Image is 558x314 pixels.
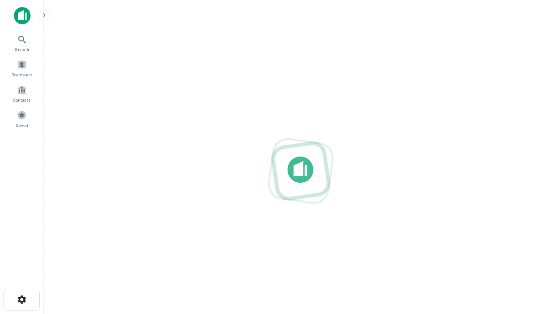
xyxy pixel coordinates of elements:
a: Saved [3,107,41,130]
span: Borrowers [11,71,32,78]
span: Saved [16,122,28,129]
iframe: Chat Widget [514,244,558,286]
a: Search [3,31,41,55]
span: Contacts [13,96,31,103]
span: Search [15,46,29,53]
a: Contacts [3,82,41,105]
a: Borrowers [3,56,41,80]
img: capitalize-icon.png [14,7,31,24]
